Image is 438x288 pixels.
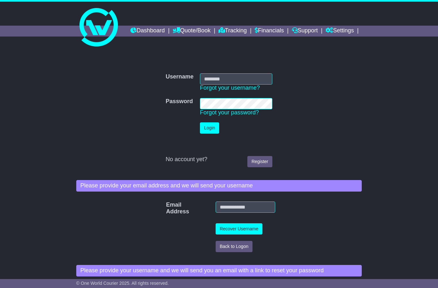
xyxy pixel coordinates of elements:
[76,265,362,276] div: Please provide your username and we will send you an email with a link to reset your password
[219,26,247,37] a: Tracking
[247,156,272,167] a: Register
[166,98,193,105] label: Password
[255,26,284,37] a: Financials
[76,281,169,286] span: © One World Courier 2025. All rights reserved.
[166,73,194,80] label: Username
[130,26,165,37] a: Dashboard
[216,241,253,252] button: Back to Logon
[326,26,354,37] a: Settings
[200,122,219,134] button: Login
[200,85,260,91] a: Forgot your username?
[292,26,318,37] a: Support
[173,26,211,37] a: Quote/Book
[166,156,272,163] div: No account yet?
[200,109,259,116] a: Forgot your password?
[216,223,263,235] button: Recover Username
[76,180,362,192] div: Please provide your email address and we will send your username
[163,202,174,215] label: Email Address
